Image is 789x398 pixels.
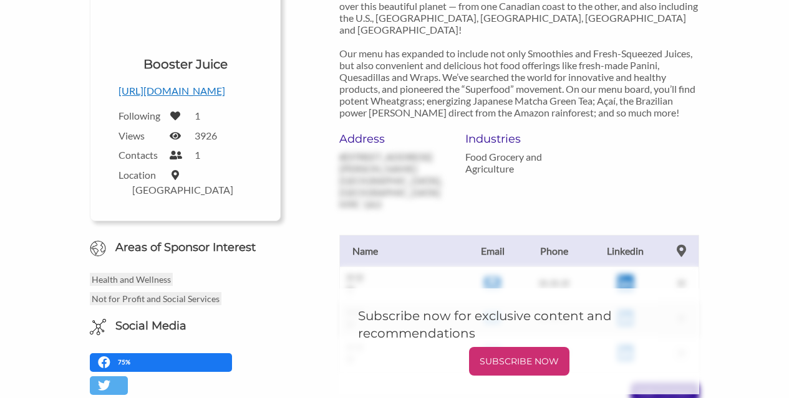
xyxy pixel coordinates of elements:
img: Social Media Icon [90,319,106,335]
th: Name [339,235,464,267]
h6: Industries [465,132,573,146]
h6: Areas of Sponsor Interest [80,240,289,255]
label: 1 [195,149,200,161]
img: Globe Icon [90,240,106,257]
label: Location [119,169,162,181]
p: SUBSCRIBE NOW [474,352,564,371]
h6: Social Media [115,318,186,334]
label: Views [119,130,162,141]
label: [GEOGRAPHIC_DATA] [132,184,233,196]
p: Health and Wellness [90,273,173,286]
h1: Booster Juice [143,55,228,73]
label: 3926 [195,130,217,141]
p: 75% [118,356,133,368]
p: Not for Profit and Social Services [90,292,221,305]
label: Contacts [119,149,162,161]
label: 1 [195,110,200,121]
label: Following [119,110,162,121]
h5: Subscribe now for exclusive content and recommendations [358,307,680,342]
p: [URL][DOMAIN_NAME] [119,83,251,99]
a: SUBSCRIBE NOW [358,347,680,376]
th: Email [464,235,521,267]
th: Phone [521,235,587,267]
h6: Address [339,132,447,146]
th: Linkedin [587,235,664,267]
p: Food Grocery and Agriculture [465,151,573,174]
